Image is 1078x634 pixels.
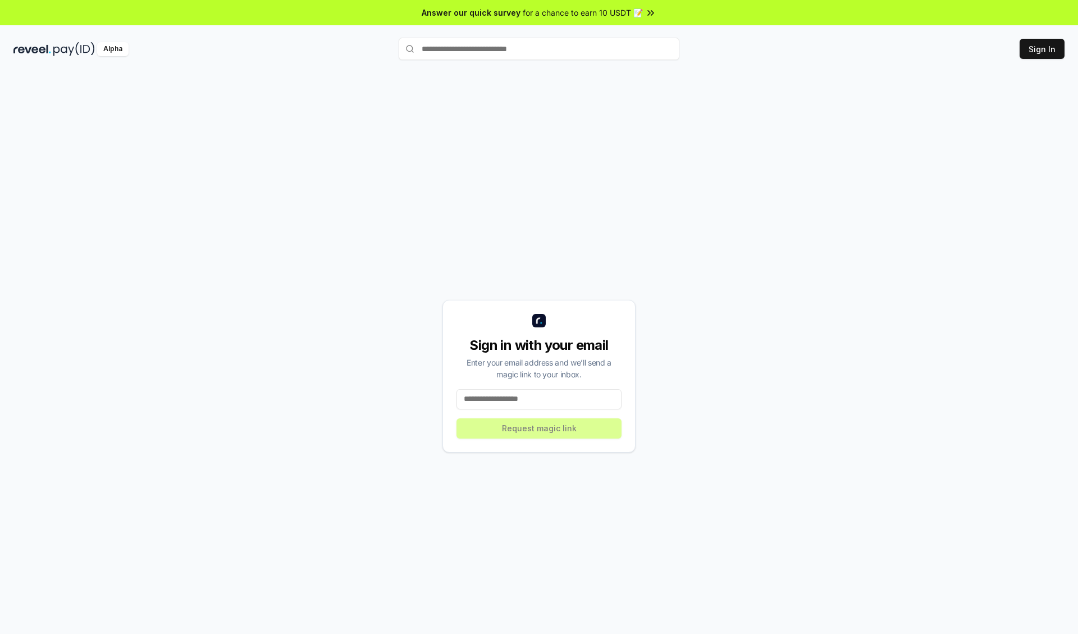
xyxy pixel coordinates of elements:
img: pay_id [53,42,95,56]
span: for a chance to earn 10 USDT 📝 [523,7,643,19]
div: Alpha [97,42,129,56]
div: Sign in with your email [456,336,622,354]
div: Enter your email address and we’ll send a magic link to your inbox. [456,357,622,380]
img: logo_small [532,314,546,327]
img: reveel_dark [13,42,51,56]
span: Answer our quick survey [422,7,520,19]
button: Sign In [1020,39,1065,59]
